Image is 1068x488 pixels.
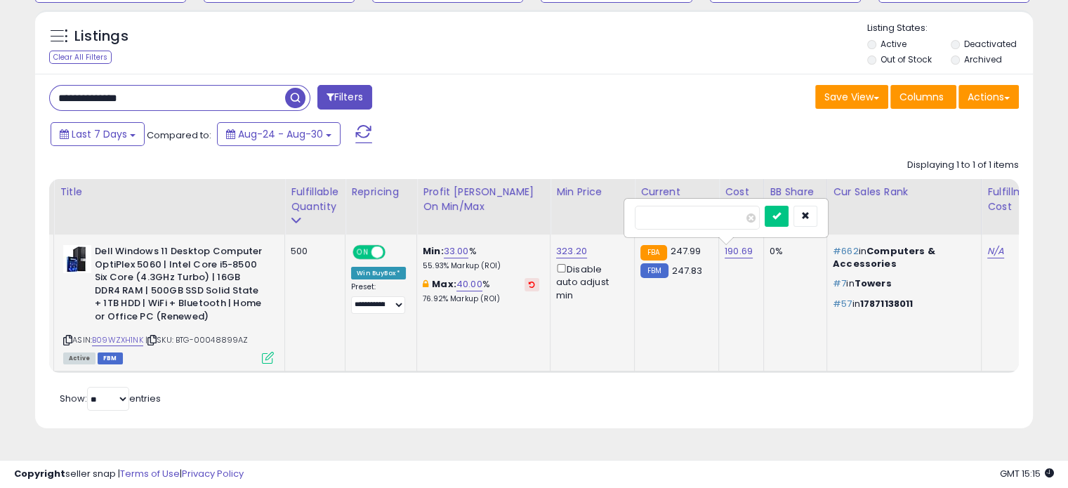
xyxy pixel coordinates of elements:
p: in [833,277,970,290]
p: 76.92% Markup (ROI) [423,294,539,304]
div: % [423,245,539,271]
div: seller snap | | [14,468,244,481]
span: FBM [98,352,123,364]
div: ASIN: [63,245,274,362]
strong: Copyright [14,467,65,480]
div: Current Buybox Price [640,185,713,214]
small: FBA [640,245,666,261]
h5: Listings [74,27,128,46]
label: Out of Stock [881,53,932,65]
b: Dell Windows 11 Desktop Computer OptiPlex 5060 | Intel Core i5-8500 Six Core (4.3GHz Turbo) | 16G... [95,245,265,327]
small: FBM [640,263,668,278]
label: Deactivated [963,38,1016,50]
b: Max: [432,277,456,291]
div: Fulfillment Cost [987,185,1041,214]
span: Show: entries [60,392,161,405]
div: Title [60,185,279,199]
div: BB Share 24h. [770,185,821,214]
img: 41uKq9oB-KL._SL40_.jpg [63,245,91,273]
div: Min Price [556,185,628,199]
div: Disable auto adjust min [556,261,624,302]
div: 0% [770,245,816,258]
div: Displaying 1 to 1 of 1 items [907,159,1019,172]
div: Preset: [351,282,406,314]
a: Terms of Use [120,467,180,480]
span: ON [354,246,371,258]
div: Profit [PERSON_NAME] on Min/Max [423,185,544,214]
span: Aug-24 - Aug-30 [238,127,323,141]
span: OFF [383,246,406,258]
span: All listings currently available for purchase on Amazon [63,352,95,364]
a: Privacy Policy [182,467,244,480]
span: | SKU: BTG-00048899AZ [145,334,249,345]
div: Cur Sales Rank [833,185,975,199]
a: N/A [987,244,1004,258]
div: Win BuyBox * [351,267,406,279]
div: 500 [291,245,334,258]
span: #57 [833,297,852,310]
button: Columns [890,85,956,109]
p: in [833,298,970,310]
a: B09WZXH1NK [92,334,143,346]
span: #7 [833,277,846,290]
button: Aug-24 - Aug-30 [217,122,341,146]
button: Filters [317,85,372,110]
span: Columns [899,90,944,104]
button: Last 7 Days [51,122,145,146]
th: The percentage added to the cost of goods (COGS) that forms the calculator for Min & Max prices. [417,179,551,235]
div: Fulfillable Quantity [291,185,339,214]
span: 17871138011 [860,297,914,310]
a: 323.20 [556,244,587,258]
span: 247.99 [671,244,701,258]
div: Cost [725,185,758,199]
label: Active [881,38,907,50]
span: Towers [855,277,892,290]
i: Revert to store-level Max Markup [529,281,535,288]
div: Repricing [351,185,411,199]
a: 33.00 [444,244,469,258]
a: 190.69 [725,244,753,258]
span: 2025-09-8 15:15 GMT [1000,467,1054,480]
div: Clear All Filters [49,51,112,64]
a: 40.00 [456,277,482,291]
p: 55.93% Markup (ROI) [423,261,539,271]
div: % [423,278,539,304]
span: Compared to: [147,128,211,142]
p: in [833,245,970,270]
b: Min: [423,244,444,258]
span: Computers & Accessories [833,244,935,270]
label: Archived [963,53,1001,65]
p: Listing States: [867,22,1033,35]
button: Actions [958,85,1019,109]
span: Last 7 Days [72,127,127,141]
span: #662 [833,244,859,258]
button: Save View [815,85,888,109]
span: 247.83 [672,264,703,277]
i: This overrides the store level max markup for this listing [423,279,428,289]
